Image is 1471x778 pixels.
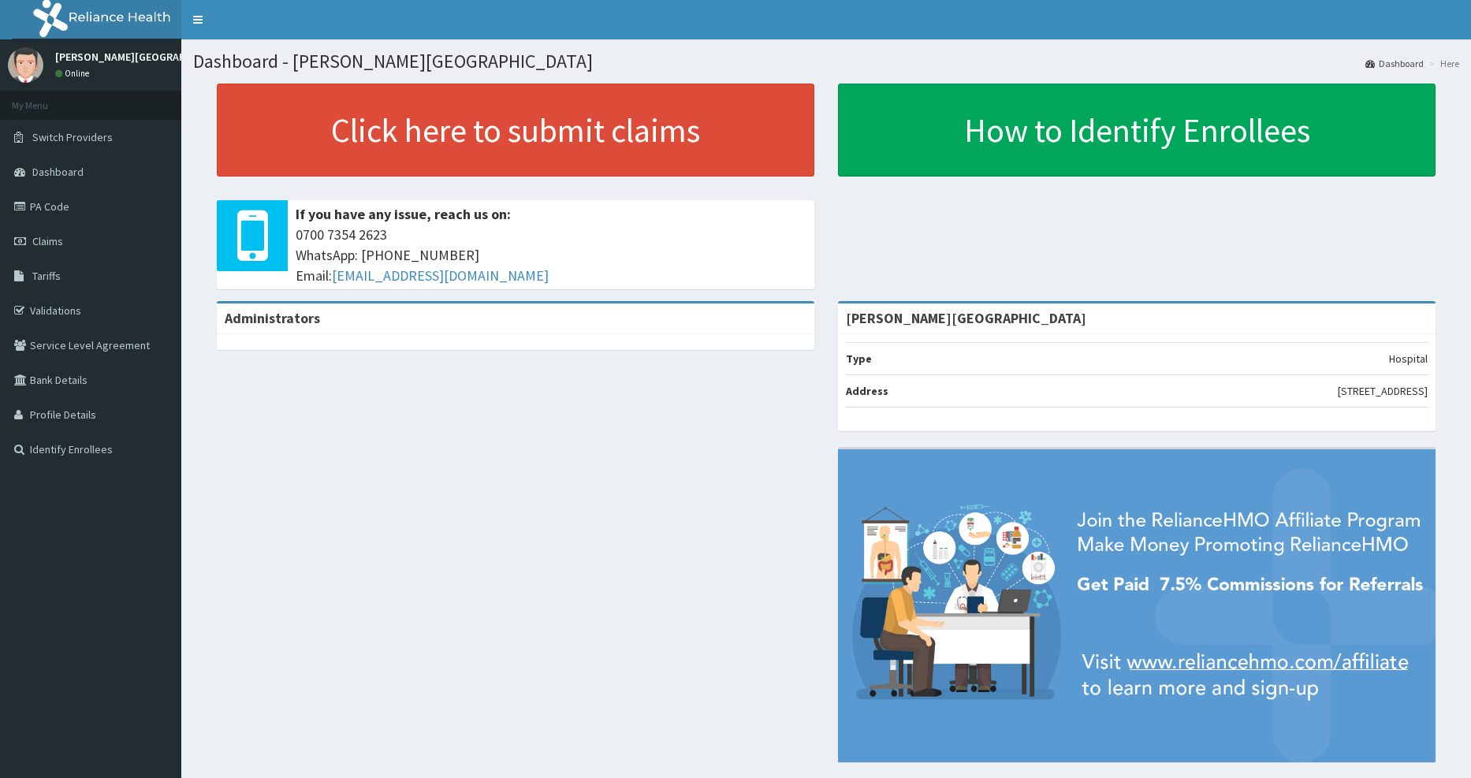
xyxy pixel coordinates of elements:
[193,51,1459,72] h1: Dashboard - [PERSON_NAME][GEOGRAPHIC_DATA]
[838,84,1436,177] a: How to Identify Enrollees
[846,384,888,398] b: Address
[1389,351,1428,367] p: Hospital
[55,51,236,62] p: [PERSON_NAME][GEOGRAPHIC_DATA]
[846,309,1086,327] strong: [PERSON_NAME][GEOGRAPHIC_DATA]
[1365,57,1424,70] a: Dashboard
[225,309,320,327] b: Administrators
[296,205,511,223] b: If you have any issue, reach us on:
[217,84,814,177] a: Click here to submit claims
[32,130,113,144] span: Switch Providers
[32,269,61,283] span: Tariffs
[838,449,1436,762] img: provider-team-banner.png
[32,165,84,179] span: Dashboard
[8,47,43,83] img: User Image
[296,225,806,285] span: 0700 7354 2623 WhatsApp: [PHONE_NUMBER] Email:
[55,68,93,79] a: Online
[1338,383,1428,399] p: [STREET_ADDRESS]
[332,266,549,285] a: [EMAIL_ADDRESS][DOMAIN_NAME]
[846,352,872,366] b: Type
[1425,57,1459,70] li: Here
[32,234,63,248] span: Claims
